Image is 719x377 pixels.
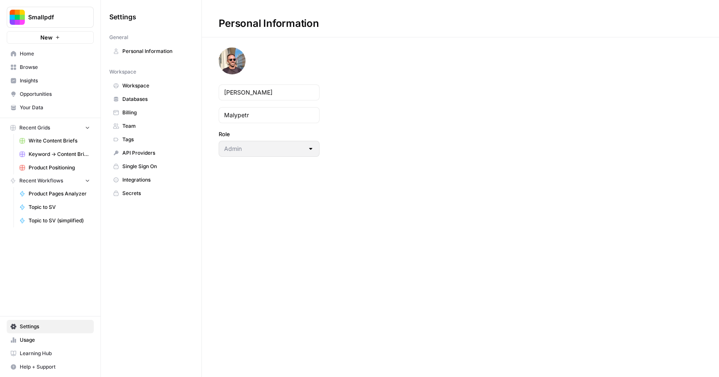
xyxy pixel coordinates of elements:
a: Personal Information [109,45,193,58]
span: Settings [20,323,90,330]
label: Role [219,130,320,138]
span: Write Content Briefs [29,137,90,145]
span: Insights [20,77,90,84]
button: Help + Support [7,360,94,374]
span: Integrations [122,176,189,184]
a: Integrations [109,173,193,187]
span: Recent Grids [19,124,50,132]
button: Recent Grids [7,121,94,134]
span: Help + Support [20,363,90,371]
span: Recent Workflows [19,177,63,185]
img: avatar [219,47,246,74]
button: Workspace: Smallpdf [7,7,94,28]
a: Team [109,119,193,133]
span: General [109,34,128,41]
span: Single Sign On [122,163,189,170]
span: Settings [109,12,136,22]
span: Smallpdf [28,13,79,21]
a: Tags [109,133,193,146]
span: Home [20,50,90,58]
a: Secrets [109,187,193,200]
span: Topic to SV [29,203,90,211]
a: Databases [109,92,193,106]
span: Databases [122,95,189,103]
a: Opportunities [7,87,94,101]
span: Browse [20,63,90,71]
a: Insights [7,74,94,87]
a: Topic to SV [16,200,94,214]
a: Usage [7,333,94,347]
a: Product Pages Analyzer [16,187,94,200]
a: Product Positioning [16,161,94,174]
span: Personal Information [122,47,189,55]
span: API Providers [122,149,189,157]
span: Billing [122,109,189,116]
a: API Providers [109,146,193,160]
span: Topic to SV (simplified) [29,217,90,224]
button: Recent Workflows [7,174,94,187]
span: Opportunities [20,90,90,98]
span: Workspace [109,68,136,76]
a: Browse [7,61,94,74]
span: Keyword -> Content Brief -> Article [29,150,90,158]
span: Product Pages Analyzer [29,190,90,198]
a: Your Data [7,101,94,114]
a: Topic to SV (simplified) [16,214,94,227]
span: Tags [122,136,189,143]
a: Learning Hub [7,347,94,360]
a: Single Sign On [109,160,193,173]
a: Keyword -> Content Brief -> Article [16,148,94,161]
a: Home [7,47,94,61]
span: Usage [20,336,90,344]
span: Learning Hub [20,350,90,357]
span: Product Positioning [29,164,90,171]
a: Workspace [109,79,193,92]
div: Personal Information [202,17,336,30]
a: Write Content Briefs [16,134,94,148]
span: Your Data [20,104,90,111]
img: Smallpdf Logo [10,10,25,25]
a: Billing [109,106,193,119]
span: Workspace [122,82,189,90]
a: Settings [7,320,94,333]
span: Secrets [122,190,189,197]
span: Team [122,122,189,130]
span: New [40,33,53,42]
button: New [7,31,94,44]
